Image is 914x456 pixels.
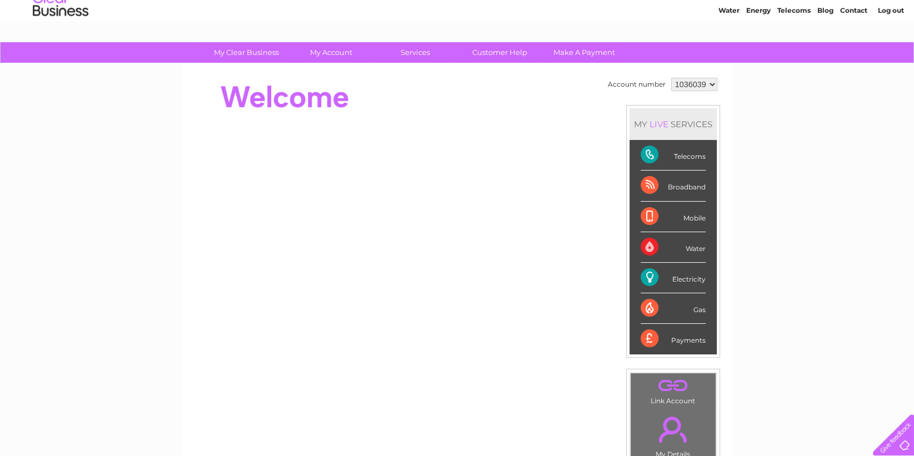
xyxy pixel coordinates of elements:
[647,119,671,129] div: LIVE
[641,293,706,324] div: Gas
[641,202,706,232] div: Mobile
[777,47,811,56] a: Telecoms
[633,410,713,449] a: .
[817,47,833,56] a: Blog
[718,47,740,56] a: Water
[201,42,292,63] a: My Clear Business
[538,42,630,63] a: Make A Payment
[641,232,706,263] div: Water
[32,29,89,63] img: logo.png
[641,140,706,171] div: Telecoms
[605,75,668,94] td: Account number
[746,47,771,56] a: Energy
[641,171,706,201] div: Broadband
[195,6,720,54] div: Clear Business is a trading name of Verastar Limited (registered in [GEOGRAPHIC_DATA] No. 3667643...
[285,42,377,63] a: My Account
[840,47,867,56] a: Contact
[369,42,461,63] a: Services
[641,324,706,354] div: Payments
[633,376,713,395] a: .
[454,42,546,63] a: Customer Help
[705,6,781,19] a: 0333 014 3131
[877,47,903,56] a: Log out
[630,373,716,408] td: Link Account
[641,263,706,293] div: Electricity
[630,108,717,140] div: MY SERVICES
